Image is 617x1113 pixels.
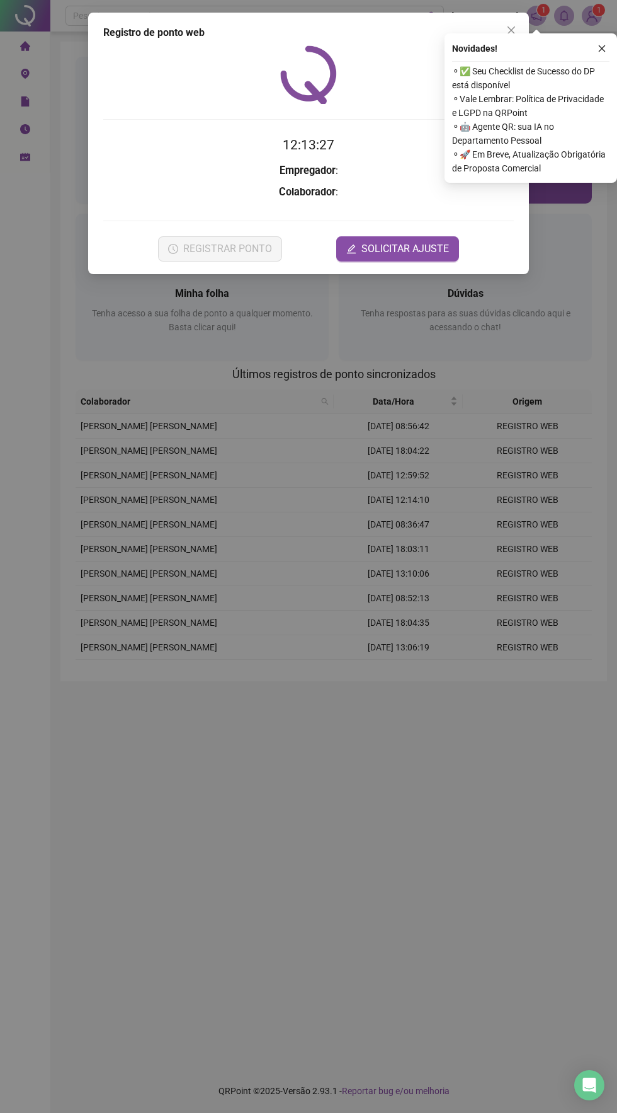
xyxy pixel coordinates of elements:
[280,164,336,176] strong: Empregador
[501,20,521,40] button: Close
[597,44,606,53] span: close
[452,120,609,147] span: ⚬ 🤖 Agente QR: sua IA no Departamento Pessoal
[158,236,282,262] button: REGISTRAR PONTO
[336,236,459,262] button: editSOLICITAR AJUSTE
[574,1070,604,1100] div: Open Intercom Messenger
[103,163,514,179] h3: :
[103,25,514,40] div: Registro de ponto web
[280,45,337,104] img: QRPoint
[452,92,609,120] span: ⚬ Vale Lembrar: Política de Privacidade e LGPD na QRPoint
[279,186,336,198] strong: Colaborador
[346,244,356,254] span: edit
[506,25,516,35] span: close
[103,184,514,200] h3: :
[283,137,334,153] time: 12:13:27
[452,42,497,55] span: Novidades !
[452,147,609,175] span: ⚬ 🚀 Em Breve, Atualização Obrigatória de Proposta Comercial
[361,241,449,257] span: SOLICITAR AJUSTE
[452,64,609,92] span: ⚬ ✅ Seu Checklist de Sucesso do DP está disponível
